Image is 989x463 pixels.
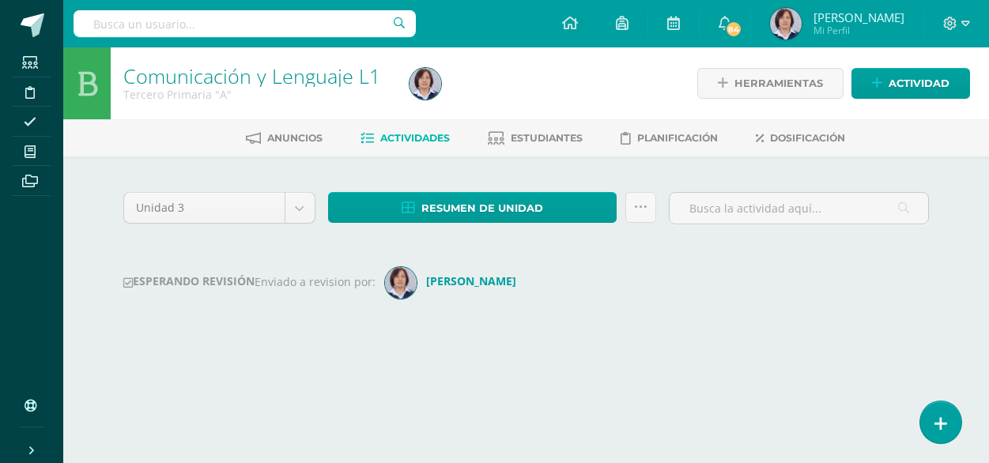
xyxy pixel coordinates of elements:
[123,273,255,288] strong: ESPERANDO REVISIÓN
[670,193,928,224] input: Busca la actividad aquí...
[124,193,315,223] a: Unidad 3
[421,194,543,223] span: Resumen de unidad
[267,132,323,144] span: Anuncios
[136,193,273,223] span: Unidad 3
[851,68,970,99] a: Actividad
[813,9,904,25] span: [PERSON_NAME]
[770,132,845,144] span: Dosificación
[380,132,450,144] span: Actividades
[410,68,441,100] img: 60d02967d3088fb69f7331262c54e180.png
[123,62,380,89] a: Comunicación y Lenguaje L1
[756,126,845,151] a: Dosificación
[246,126,323,151] a: Anuncios
[385,273,523,288] a: [PERSON_NAME]
[725,21,742,38] span: 84
[123,65,391,87] h1: Comunicación y Lenguaje L1
[621,126,718,151] a: Planificación
[385,267,417,299] img: 1f88bbabb09749726d779804aaa7753f.png
[637,132,718,144] span: Planificación
[328,192,617,223] a: Resumen de unidad
[488,126,583,151] a: Estudiantes
[360,126,450,151] a: Actividades
[123,87,391,102] div: Tercero Primaria 'A'
[74,10,416,37] input: Busca un usuario...
[426,273,516,288] strong: [PERSON_NAME]
[770,8,802,40] img: 60d02967d3088fb69f7331262c54e180.png
[813,24,904,37] span: Mi Perfil
[889,69,949,98] span: Actividad
[511,132,583,144] span: Estudiantes
[255,273,376,288] span: Enviado a revision por:
[697,68,844,99] a: Herramientas
[734,69,823,98] span: Herramientas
